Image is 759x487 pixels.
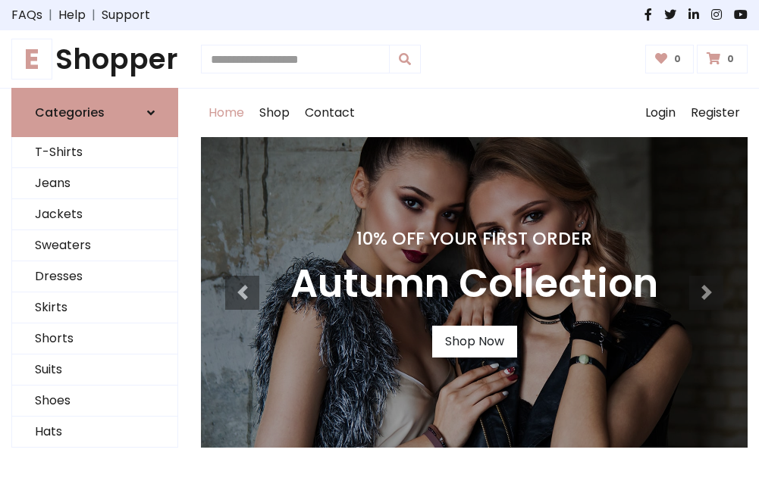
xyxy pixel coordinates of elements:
[252,89,297,137] a: Shop
[12,199,177,230] a: Jackets
[86,6,102,24] span: |
[11,42,178,76] a: EShopper
[638,89,683,137] a: Login
[670,52,685,66] span: 0
[102,6,150,24] a: Support
[12,137,177,168] a: T-Shirts
[11,88,178,137] a: Categories
[201,89,252,137] a: Home
[11,42,178,76] h1: Shopper
[12,230,177,261] a: Sweaters
[35,105,105,120] h6: Categories
[12,417,177,448] a: Hats
[683,89,748,137] a: Register
[12,354,177,386] a: Suits
[12,386,177,417] a: Shoes
[11,39,52,80] span: E
[697,45,748,73] a: 0
[723,52,738,66] span: 0
[297,89,362,137] a: Contact
[58,6,86,24] a: Help
[42,6,58,24] span: |
[645,45,695,73] a: 0
[12,323,177,354] a: Shorts
[12,261,177,292] a: Dresses
[432,326,517,357] a: Shop Now
[290,228,658,249] h4: 10% Off Your First Order
[290,261,658,307] h3: Autumn Collection
[12,168,177,199] a: Jeans
[11,6,42,24] a: FAQs
[12,292,177,323] a: Skirts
